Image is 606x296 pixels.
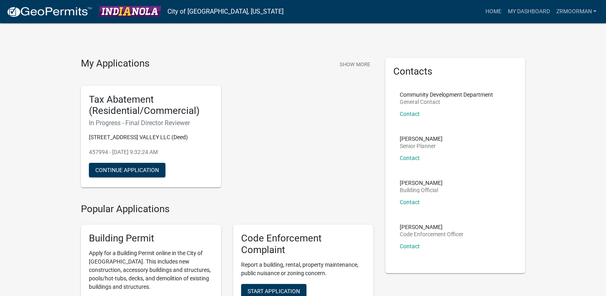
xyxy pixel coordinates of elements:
a: Contact [400,243,420,249]
p: Code Enforcement Officer [400,231,463,237]
p: [STREET_ADDRESS] VALLEY LLC (Deed) [89,133,213,142]
button: Show More [336,58,373,71]
p: [PERSON_NAME] [400,180,443,186]
a: Contact [400,111,420,117]
a: Contact [400,155,420,161]
p: 457994 - [DATE] 9:32:24 AM [89,148,213,156]
p: General Contact [400,99,493,105]
p: Apply for a Building Permit online in the City of [GEOGRAPHIC_DATA]. This includes new constructi... [89,249,213,291]
h5: Code Enforcement Complaint [241,233,365,256]
p: Community Development Department [400,92,493,97]
p: Report a building, rental, property maintenance, public nuisance or zoning concern. [241,261,365,278]
h6: In Progress - Final Director Reviewer [89,119,213,127]
a: Home [482,4,504,19]
h5: Contacts [393,66,517,77]
button: Continue Application [89,163,165,177]
h5: Tax Abatement (Residential/Commercial) [89,94,213,117]
img: City of Indianola, Iowa [99,6,161,17]
p: [PERSON_NAME] [400,224,463,230]
p: [PERSON_NAME] [400,136,443,142]
h4: My Applications [81,58,149,70]
p: Building Official [400,187,443,193]
a: City of [GEOGRAPHIC_DATA], [US_STATE] [167,5,284,18]
a: Contact [400,199,420,205]
span: Start Application [248,288,300,294]
a: My Dashboard [504,4,553,19]
p: Senior Planner [400,143,443,149]
h5: Building Permit [89,233,213,244]
a: zrmoorman [553,4,600,19]
h4: Popular Applications [81,203,373,215]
